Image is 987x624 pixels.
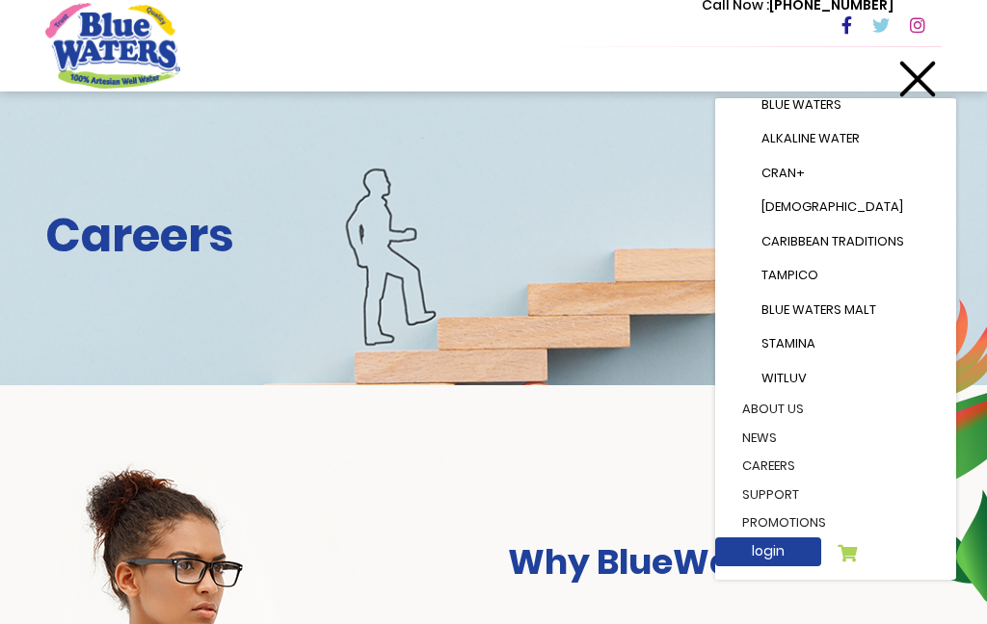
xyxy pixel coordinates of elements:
[761,266,818,284] span: Tampico
[45,3,180,88] a: store logo
[715,537,821,566] a: login
[761,164,805,182] span: Cran+
[723,452,948,481] a: careers
[723,481,948,509] a: support
[508,541,942,583] h3: Why BlueWaters
[761,232,904,250] span: Caribbean Traditions
[723,395,948,424] a: about us
[761,129,860,147] span: Alkaline Water
[45,208,942,264] h2: Careers
[761,300,876,319] span: Blue Waters Malt
[761,369,807,387] span: WitLuv
[761,334,815,352] span: Stamina
[761,197,903,216] span: [DEMOGRAPHIC_DATA]
[723,424,948,453] a: News
[723,508,948,537] a: Promotions
[761,95,841,114] span: Blue Waters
